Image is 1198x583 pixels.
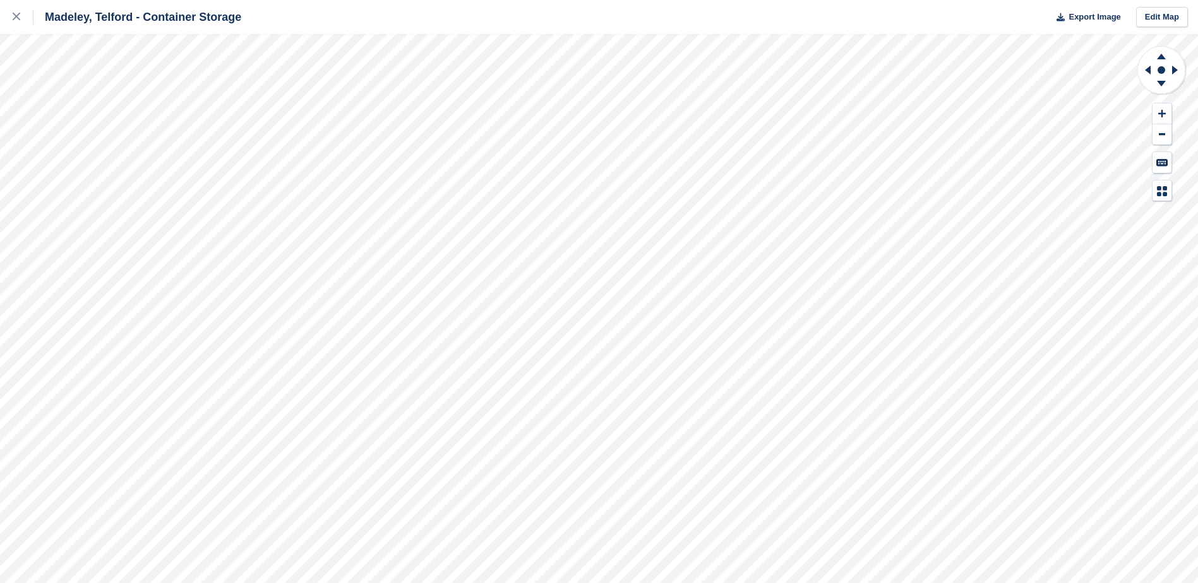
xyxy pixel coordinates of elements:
button: Zoom Out [1153,124,1171,145]
button: Zoom In [1153,103,1171,124]
div: Madeley, Telford - Container Storage [33,9,241,25]
button: Map Legend [1153,180,1171,201]
button: Keyboard Shortcuts [1153,152,1171,173]
span: Export Image [1069,11,1120,23]
a: Edit Map [1136,7,1188,28]
button: Export Image [1049,7,1121,28]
